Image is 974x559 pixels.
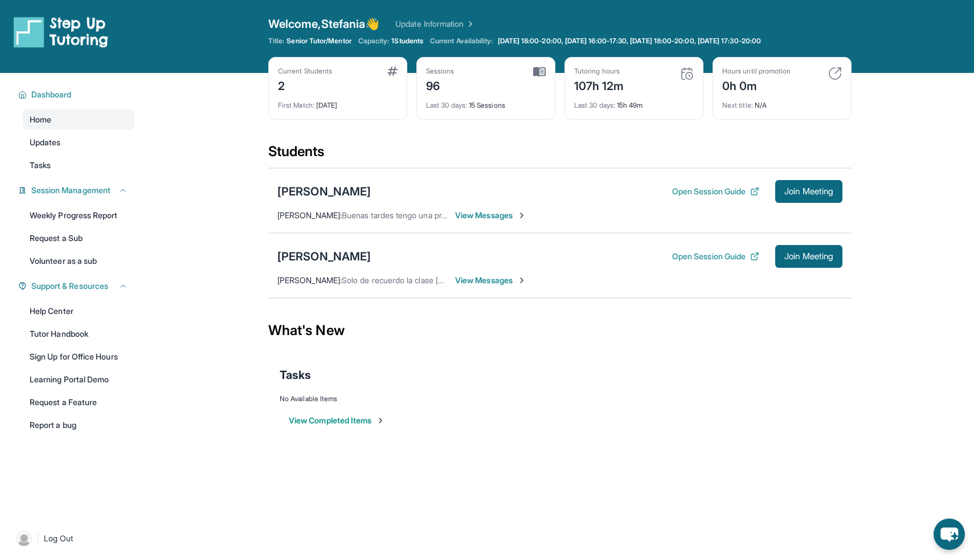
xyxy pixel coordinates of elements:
[23,369,134,390] a: Learning Portal Demo
[23,132,134,153] a: Updates
[722,67,791,76] div: Hours until promotion
[23,324,134,344] a: Tutor Handbook
[574,67,624,76] div: Tutoring hours
[496,36,763,46] a: [DATE] 18:00-20:00, [DATE] 16:00-17:30, [DATE] 18:00-20:00, [DATE] 17:30-20:00
[342,210,672,220] span: Buenas tardes tengo una pregunta va a haber tutoría [DATE] porque mi niño está conectado
[574,76,624,94] div: 107h 12m
[14,16,108,48] img: logo
[574,94,694,110] div: 15h 49m
[278,76,332,94] div: 2
[426,101,467,109] span: Last 30 days :
[44,533,73,544] span: Log Out
[387,67,398,76] img: card
[517,211,526,220] img: Chevron-Right
[784,188,833,195] span: Join Meeting
[23,205,134,226] a: Weekly Progress Report
[278,101,314,109] span: First Match :
[426,67,455,76] div: Sessions
[574,101,615,109] span: Last 30 days :
[16,531,32,546] img: user-img
[27,89,128,100] button: Dashboard
[277,248,371,264] div: [PERSON_NAME]
[775,245,842,268] button: Join Meeting
[23,109,134,130] a: Home
[268,16,379,32] span: Welcome, Stefania 👋
[268,305,852,356] div: What's New
[268,36,284,46] span: Title:
[391,36,423,46] span: 1 Students
[277,183,371,199] div: [PERSON_NAME]
[784,253,833,260] span: Join Meeting
[23,392,134,413] a: Request a Feature
[30,137,61,148] span: Updates
[278,67,332,76] div: Current Students
[23,346,134,367] a: Sign Up for Office Hours
[11,526,134,551] a: |Log Out
[455,210,526,221] span: View Messages
[722,76,791,94] div: 0h 0m
[775,180,842,203] button: Join Meeting
[672,186,759,197] button: Open Session Guide
[672,251,759,262] button: Open Session Guide
[31,89,72,100] span: Dashboard
[268,142,852,168] div: Students
[23,228,134,248] a: Request a Sub
[358,36,390,46] span: Capacity:
[23,155,134,176] a: Tasks
[934,519,965,550] button: chat-button
[426,76,455,94] div: 96
[455,275,526,286] span: View Messages
[280,394,840,403] div: No Available Items
[23,301,134,321] a: Help Center
[289,415,385,426] button: View Completed Items
[30,160,51,171] span: Tasks
[31,280,108,292] span: Support & Resources
[277,210,342,220] span: [PERSON_NAME] :
[31,185,111,196] span: Session Management
[277,275,342,285] span: [PERSON_NAME] :
[36,532,39,545] span: |
[27,185,128,196] button: Session Management
[23,251,134,271] a: Volunteer as a sub
[342,275,601,285] span: Solo de recuerdo la clase [PERSON_NAME][DATE] as de las 5:00 a 6:00
[278,94,398,110] div: [DATE]
[464,18,475,30] img: Chevron Right
[722,94,842,110] div: N/A
[430,36,493,46] span: Current Availability:
[722,101,753,109] span: Next title :
[280,367,311,383] span: Tasks
[828,67,842,80] img: card
[30,114,51,125] span: Home
[533,67,546,77] img: card
[395,18,475,30] a: Update Information
[498,36,761,46] span: [DATE] 18:00-20:00, [DATE] 16:00-17:30, [DATE] 18:00-20:00, [DATE] 17:30-20:00
[23,415,134,435] a: Report a bug
[287,36,351,46] span: Senior Tutor/Mentor
[27,280,128,292] button: Support & Resources
[426,94,546,110] div: 15 Sessions
[680,67,694,80] img: card
[517,276,526,285] img: Chevron-Right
